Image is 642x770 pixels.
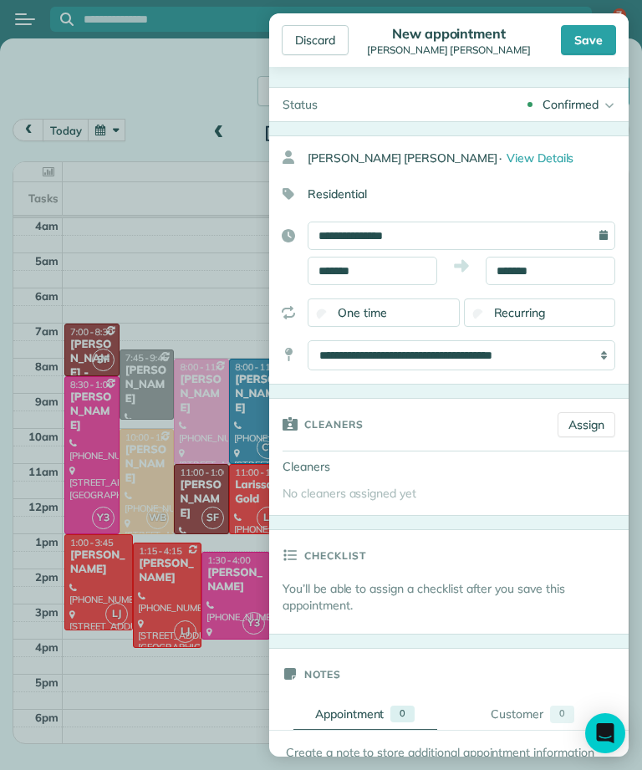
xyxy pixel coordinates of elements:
input: Recurring [472,309,483,320]
h3: Notes [304,649,341,699]
span: One time [338,305,387,320]
div: 0 [390,706,415,722]
div: Status [269,88,331,121]
h3: Checklist [304,530,366,580]
div: Appointment [315,706,385,722]
div: [PERSON_NAME] [PERSON_NAME] [308,143,629,173]
span: · [499,150,502,166]
div: 0 [550,706,574,723]
div: New appointment [362,25,536,42]
span: No cleaners assigned yet [283,486,416,501]
div: Save [561,25,616,55]
p: You’ll be able to assign a checklist after you save this appointment. [283,580,629,614]
div: Confirmed [543,96,599,113]
input: One time [317,309,328,320]
div: Customer [491,706,543,723]
a: Assign [558,412,615,437]
div: Cleaners [269,451,386,482]
span: Recurring [494,305,546,320]
span: View Details [507,150,574,166]
h3: Cleaners [304,399,364,449]
div: Residential [269,180,615,208]
div: [PERSON_NAME] [PERSON_NAME] [362,44,536,56]
div: Discard [282,25,349,55]
div: Open Intercom Messenger [585,713,625,753]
